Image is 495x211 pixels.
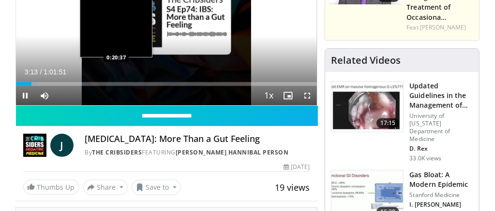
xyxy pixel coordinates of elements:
img: The Cribsiders [23,134,46,157]
p: Stanford Medicine [409,191,473,199]
h4: [MEDICAL_DATA]: More Than a Gut Feeling [85,134,310,144]
span: 17:15 [376,118,400,128]
h4: Related Videos [331,55,401,66]
button: Mute [35,86,55,105]
span: 19 views [275,182,310,193]
a: 17:15 Updated Guidelines in the Management of Large Colon Polyps: Inspecti… University of [US_STA... [331,81,473,162]
button: Share [83,180,128,195]
button: Enable picture-in-picture mode [278,86,298,105]
h3: Gas Bloat: A Modern Epidemic [409,170,473,189]
a: Thumbs Up [23,180,79,195]
a: J [50,134,74,157]
a: [PERSON_NAME] [176,148,227,156]
img: dfcfcb0d-b871-4e1a-9f0c-9f64970f7dd8.150x105_q85_crop-smart_upscale.jpg [331,82,403,132]
button: Fullscreen [298,86,317,105]
a: [PERSON_NAME] [420,23,466,31]
p: I. [PERSON_NAME] [409,201,473,209]
div: Feat. [406,23,475,32]
span: / [40,68,42,76]
p: University of [US_STATE] Department of Medicine [409,112,473,143]
div: By FEATURING , [85,148,310,157]
div: [DATE] [284,163,310,171]
button: Save to [132,180,181,195]
p: D. Rex [409,145,473,153]
h3: Updated Guidelines in the Management of Large Colon Polyps: Inspecti… [409,81,473,110]
div: Progress Bar [16,82,317,86]
p: 33.0K views [409,155,441,162]
button: Pause [16,86,35,105]
span: 1:01:51 [44,68,66,76]
button: Playback Rate [259,86,278,105]
a: The Cribsiders [92,148,142,156]
a: Hannibal Person [228,148,289,156]
span: 3:13 [25,68,38,76]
